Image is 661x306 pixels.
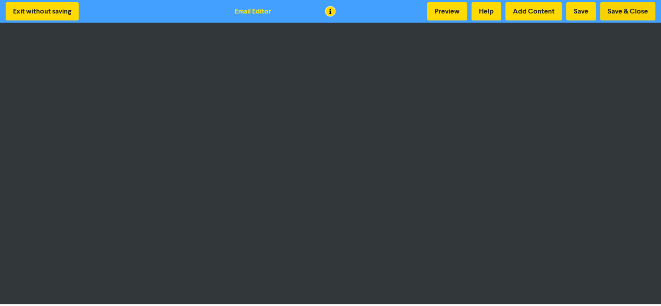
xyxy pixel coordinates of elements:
button: Save [566,2,596,20]
button: Save & Close [600,2,655,20]
button: Help [472,2,501,20]
div: Email Editor [235,6,271,17]
button: Add Content [505,2,562,20]
button: Exit without saving [6,2,79,20]
button: Preview [427,2,467,20]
